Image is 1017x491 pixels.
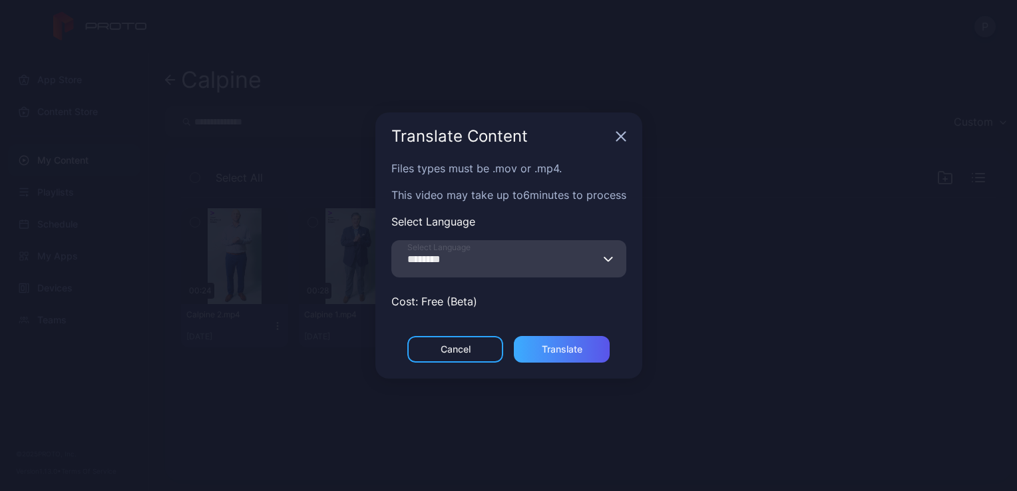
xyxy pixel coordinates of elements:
p: Cost: Free (Beta) [391,293,626,309]
p: Select Language [391,214,626,230]
p: Files types must be .mov or .mp4. [391,160,626,176]
div: Translate Content [391,128,610,144]
button: Cancel [407,336,503,363]
div: Translate [542,344,582,355]
button: Translate [514,336,610,363]
div: Cancel [441,344,471,355]
button: Select Language [604,240,614,277]
span: Select Language [407,242,471,253]
input: Select Language [391,240,626,277]
p: This video may take up to 6 minutes to process [391,187,626,203]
